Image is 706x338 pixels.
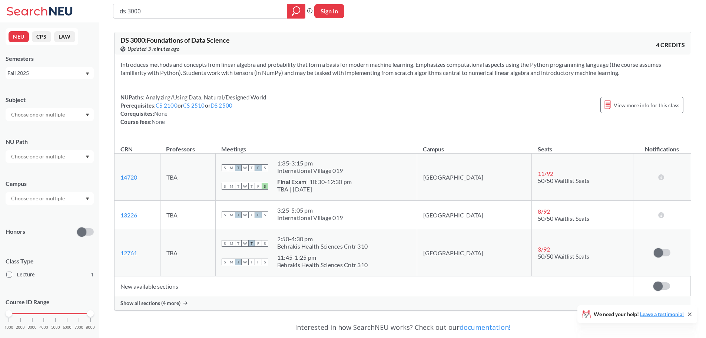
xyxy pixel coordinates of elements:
[255,211,262,218] span: F
[538,246,550,253] span: 3 / 92
[235,183,242,190] span: T
[228,259,235,265] span: M
[115,296,691,310] div: Show all sections (4 more)
[262,240,268,247] span: S
[86,197,89,200] svg: Dropdown arrow
[235,164,242,171] span: T
[6,96,94,104] div: Subject
[235,259,242,265] span: T
[120,60,685,77] section: Introduces methods and concepts from linear algebra and probability that form a basis for modern ...
[538,253,589,260] span: 50/50 Waitlist Seats
[120,300,180,306] span: Show all sections (4 more)
[248,259,255,265] span: T
[633,138,690,154] th: Notifications
[594,312,684,317] span: We need your help!
[7,69,85,77] div: Fall 2025
[538,208,550,215] span: 8 / 92
[417,229,532,276] td: [GEOGRAPHIC_DATA]
[6,67,94,79] div: Fall 2025Dropdown arrow
[417,138,532,154] th: Campus
[4,325,13,329] span: 1000
[6,298,94,306] p: Course ID Range
[277,178,306,185] b: Final Exam
[277,261,368,269] div: Behrakis Health Sciences Cntr 310
[248,164,255,171] span: T
[6,150,94,163] div: Dropdown arrow
[86,325,95,329] span: 8000
[86,72,89,75] svg: Dropdown arrow
[538,170,553,177] span: 11 / 92
[242,183,248,190] span: W
[228,240,235,247] span: M
[183,102,205,109] a: CS 2510
[215,138,417,154] th: Meetings
[242,164,248,171] span: W
[7,152,70,161] input: Choose one or multiple
[255,183,262,190] span: F
[6,257,94,265] span: Class Type
[417,201,532,229] td: [GEOGRAPHIC_DATA]
[222,183,228,190] span: S
[417,154,532,201] td: [GEOGRAPHIC_DATA]
[277,160,343,167] div: 1:35 - 3:15 pm
[119,5,282,17] input: Class, professor, course number, "phrase"
[656,41,685,49] span: 4 CREDITS
[51,325,60,329] span: 5000
[222,240,228,247] span: S
[222,259,228,265] span: S
[242,259,248,265] span: W
[277,186,352,193] div: TBA | [DATE]
[6,270,94,279] label: Lecture
[86,155,89,158] svg: Dropdown arrow
[6,227,25,236] p: Honors
[120,211,137,219] a: 13226
[538,215,589,222] span: 50/50 Waitlist Seats
[228,164,235,171] span: M
[156,102,178,109] a: CS 2100
[86,114,89,117] svg: Dropdown arrow
[255,240,262,247] span: F
[640,311,684,317] a: Leave a testimonial
[120,145,133,153] div: CRN
[160,138,215,154] th: Professors
[160,201,215,229] td: TBA
[16,325,25,329] span: 2000
[277,178,352,186] div: | 10:30-12:30 pm
[277,167,343,174] div: International Village 019
[242,211,248,218] span: W
[222,211,228,218] span: S
[32,31,51,42] button: CPS
[152,118,165,125] span: None
[127,45,180,53] span: Updated 3 minutes ago
[7,194,70,203] input: Choose one or multiple
[242,240,248,247] span: W
[39,325,48,329] span: 4000
[228,183,235,190] span: M
[235,211,242,218] span: T
[287,4,305,19] div: magnifying glass
[277,254,368,261] div: 11:45 - 1:25 pm
[262,259,268,265] span: S
[248,211,255,218] span: T
[248,240,255,247] span: T
[91,270,94,279] span: 1
[460,323,510,332] a: documentation!
[6,192,94,205] div: Dropdown arrow
[292,6,301,16] svg: magnifying glass
[228,211,235,218] span: M
[114,316,691,338] div: Interested in how SearchNEU works? Check out our
[28,325,37,329] span: 3000
[7,110,70,119] input: Choose one or multiple
[262,164,268,171] span: S
[277,243,368,250] div: Behrakis Health Sciences Cntr 310
[538,177,589,184] span: 50/50 Waitlist Seats
[222,164,228,171] span: S
[160,229,215,276] td: TBA
[255,259,262,265] span: F
[115,276,633,296] td: New available sections
[262,211,268,218] span: S
[277,235,368,243] div: 2:50 - 4:30 pm
[74,325,83,329] span: 7000
[211,102,233,109] a: DS 2500
[6,138,94,146] div: NU Path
